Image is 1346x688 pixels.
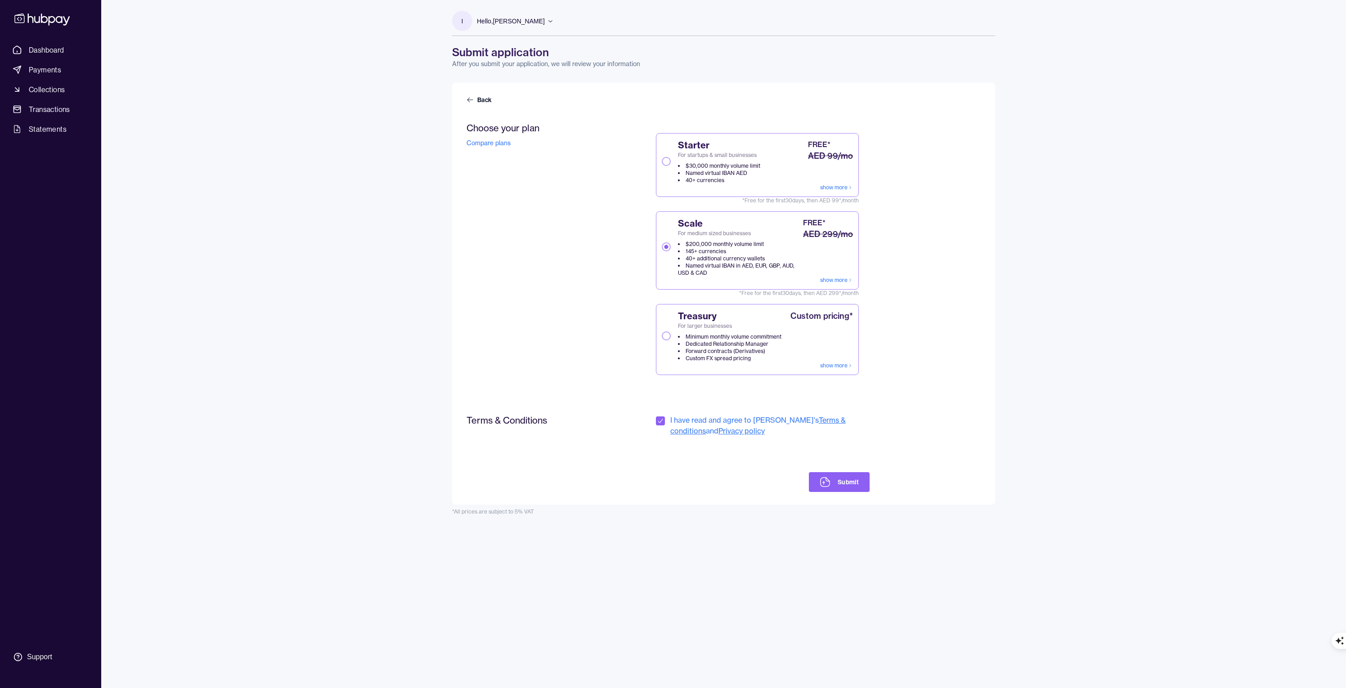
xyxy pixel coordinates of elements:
button: Submit [809,472,870,492]
span: Collections [29,84,65,95]
a: Support [9,648,92,666]
div: *All prices are subject to 5% VAT [452,508,995,515]
h2: Choose your plan [467,122,602,134]
span: *Free for the first 30 days, then AED 99*/month [656,197,859,204]
span: For startups & small businesses [678,152,760,159]
li: Dedicated Relationship Manager [678,340,781,348]
span: Payments [29,64,61,75]
a: Collections [9,81,92,98]
li: 40+ currencies [678,177,760,184]
span: Scale [678,217,801,230]
li: Custom FX spread pricing [678,355,781,362]
a: Transactions [9,101,92,117]
span: Treasury [678,310,781,322]
span: I have read and agree to [PERSON_NAME]'s and [670,415,870,436]
span: For medium sized businesses [678,230,801,237]
li: $200,000 monthly volume limit [678,241,801,248]
li: $30,000 monthly volume limit [678,162,760,170]
li: 40+ additional currency wallets [678,255,801,262]
a: Back [467,95,494,104]
a: show more [820,362,853,369]
a: Payments [9,62,92,78]
li: Named virtual IBAN AED [678,170,760,177]
a: Statements [9,121,92,137]
a: show more [820,184,853,191]
li: Named virtual IBAN in AED, EUR, GBP, AUD, USD & CAD [678,262,801,277]
span: Transactions [29,104,70,115]
button: ScaleFor medium sized businesses$200,000 monthly volume limit145+ currencies40+ additional curren... [662,242,671,251]
li: Forward contracts (Derivatives) [678,348,781,355]
h1: Submit application [452,45,995,59]
h2: Terms & Conditions [467,415,602,426]
button: StarterFor startups & small businesses$30,000 monthly volume limitNamed virtual IBAN AED40+ curre... [662,157,671,166]
li: 145+ currencies [678,248,801,255]
span: *Free for the first 30 days, then AED 299*/month [656,290,859,297]
button: TreasuryFor larger businessesMinimum monthly volume commitmentDedicated Relationship ManagerForwa... [662,331,671,340]
div: FREE* [803,217,826,228]
div: Support [27,652,52,662]
div: AED 299/mo [803,228,853,241]
a: Privacy policy [718,426,765,435]
p: I [462,16,463,26]
div: Custom pricing* [790,310,853,322]
span: Statements [29,124,67,134]
span: For larger businesses [678,322,781,330]
div: AED 99/mo [808,150,853,162]
span: Dashboard [29,45,64,55]
a: Dashboard [9,42,92,58]
a: show more [820,277,853,284]
span: Starter [678,139,760,152]
a: Compare plans [467,139,511,147]
p: After you submit your application, we will review your information [452,59,995,68]
div: FREE* [808,139,830,150]
p: Hello, [PERSON_NAME] [477,16,545,26]
li: Minimum monthly volume commitment [678,333,781,340]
